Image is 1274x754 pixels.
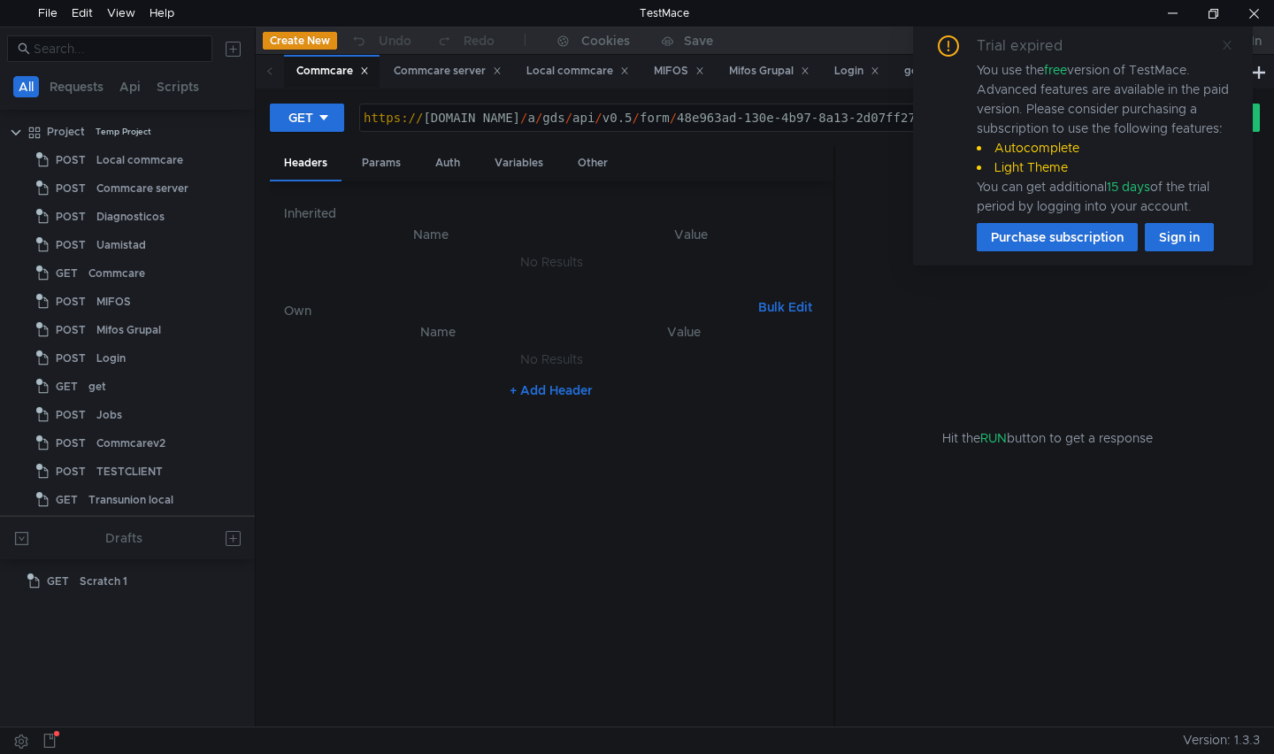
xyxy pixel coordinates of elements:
[1044,62,1067,78] span: free
[284,203,819,224] h6: Inherited
[96,345,126,372] div: Login
[96,204,165,230] div: Diagnosticos
[1107,179,1150,195] span: 15 days
[56,487,78,513] span: GET
[564,224,819,245] th: Value
[980,430,1007,446] span: RUN
[520,254,583,270] nz-embed-empty: No Results
[13,76,39,97] button: All
[904,62,938,81] div: get
[379,30,411,51] div: Undo
[56,204,86,230] span: POST
[96,317,161,343] div: Mifos Grupal
[56,175,86,202] span: POST
[424,27,507,54] button: Redo
[977,60,1232,216] div: You use the version of TestMace. Advanced features are available in the paid version. Please cons...
[348,147,415,180] div: Params
[56,515,78,542] span: GET
[563,321,805,342] th: Value
[96,289,131,315] div: MIFOS
[1145,223,1214,251] button: Sign in
[312,321,564,342] th: Name
[56,458,86,485] span: POST
[80,568,127,595] div: Scratch 1
[96,402,122,428] div: Jobs
[56,260,78,287] span: GET
[96,147,183,173] div: Local commcare
[105,527,142,549] div: Drafts
[751,296,819,318] button: Bulk Edit
[47,568,69,595] span: GET
[480,147,557,180] div: Variables
[47,119,85,145] div: Project
[564,147,622,180] div: Other
[44,76,109,97] button: Requests
[270,104,344,132] button: GET
[729,62,810,81] div: Mifos Grupal
[34,39,202,58] input: Search...
[977,138,1232,158] li: Autocomplete
[96,430,165,457] div: Commcarev2
[56,430,86,457] span: POST
[56,373,78,400] span: GET
[581,30,630,51] div: Cookies
[263,32,337,50] button: Create New
[96,232,146,258] div: Uamistad
[464,30,495,51] div: Redo
[270,147,342,181] div: Headers
[977,35,1084,57] div: Trial expired
[296,62,369,81] div: Commcare
[88,373,106,400] div: get
[654,62,704,81] div: MIFOS
[151,76,204,97] button: Scripts
[56,289,86,315] span: POST
[88,487,173,513] div: Transunion local
[96,458,163,485] div: TESTCLIENT
[56,147,86,173] span: POST
[503,380,600,401] button: + Add Header
[96,119,151,145] div: Temp Project
[421,147,474,180] div: Auth
[942,428,1153,448] span: Hit the button to get a response
[88,515,165,542] div: Testlocalmifos
[977,177,1232,216] div: You can get additional of the trial period by logging into your account.
[1183,727,1260,753] span: Version: 1.3.3
[977,223,1138,251] button: Purchase subscription
[394,62,502,81] div: Commcare server
[834,62,879,81] div: Login
[977,158,1232,177] li: Light Theme
[96,175,188,202] div: Commcare server
[288,108,313,127] div: GET
[56,232,86,258] span: POST
[298,224,564,245] th: Name
[520,351,583,367] nz-embed-empty: No Results
[56,317,86,343] span: POST
[684,35,713,47] div: Save
[337,27,424,54] button: Undo
[56,345,86,372] span: POST
[88,260,145,287] div: Commcare
[284,300,751,321] h6: Own
[526,62,629,81] div: Local commcare
[56,402,86,428] span: POST
[114,76,146,97] button: Api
